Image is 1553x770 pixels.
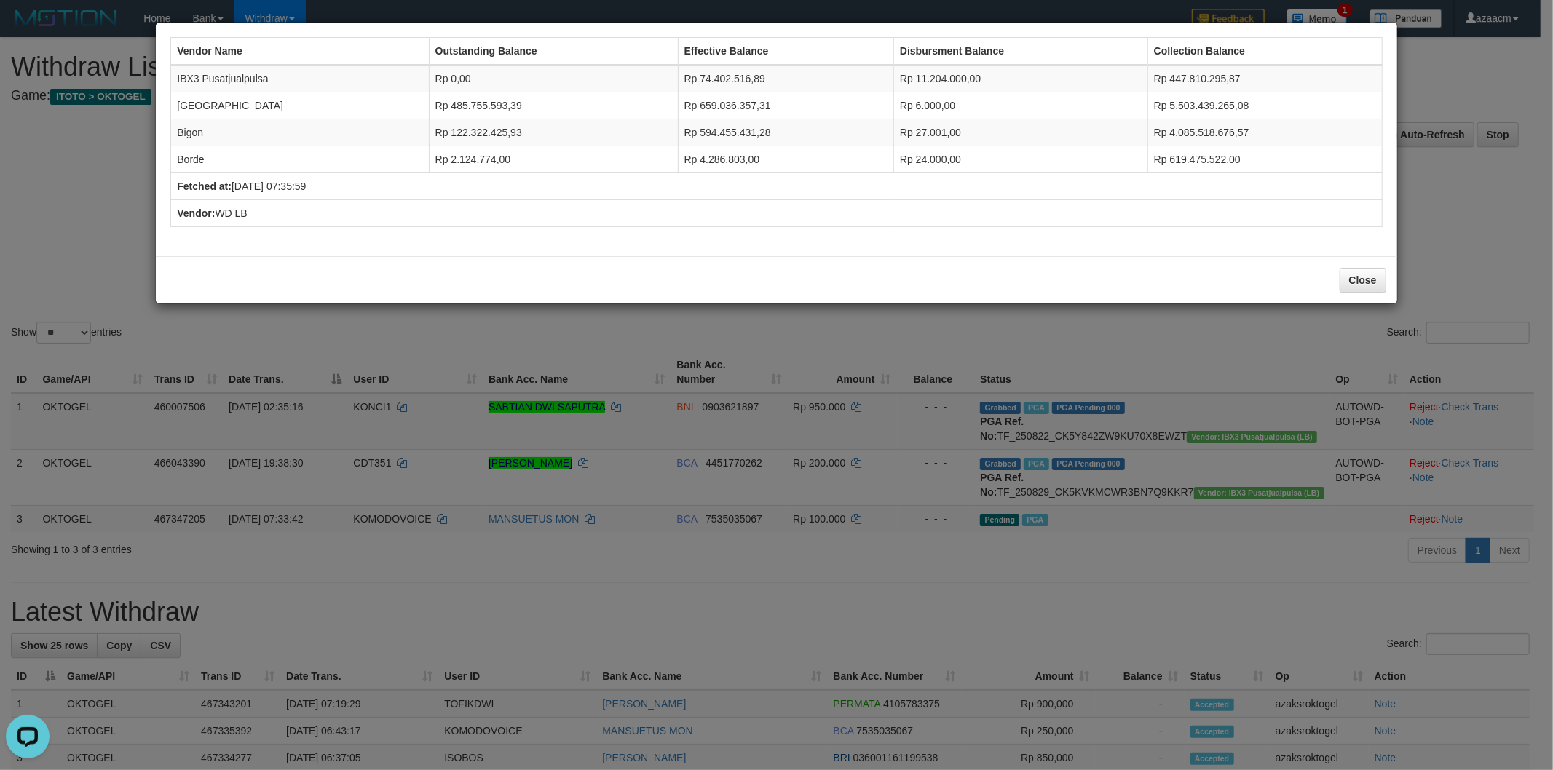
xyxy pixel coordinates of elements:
td: Rp 11.204.000,00 [894,65,1148,92]
td: Rp 485.755.593,39 [429,92,678,119]
td: [DATE] 07:35:59 [171,173,1382,200]
td: Rp 594.455.431,28 [678,119,893,146]
td: Rp 27.001,00 [894,119,1148,146]
button: Open LiveChat chat widget [6,6,50,49]
th: Disbursment Balance [894,38,1148,66]
th: Outstanding Balance [429,38,678,66]
b: Vendor: [177,207,215,219]
td: Rp 4.286.803,00 [678,146,893,173]
td: Rp 447.810.295,87 [1147,65,1382,92]
td: Rp 74.402.516,89 [678,65,893,92]
th: Vendor Name [171,38,429,66]
td: Borde [171,146,429,173]
td: WD LB [171,200,1382,227]
td: Rp 6.000,00 [894,92,1148,119]
td: Bigon [171,119,429,146]
td: Rp 24.000,00 [894,146,1148,173]
td: Rp 122.322.425,93 [429,119,678,146]
td: Rp 4.085.518.676,57 [1147,119,1382,146]
td: [GEOGRAPHIC_DATA] [171,92,429,119]
td: IBX3 Pusatjualpulsa [171,65,429,92]
td: Rp 619.475.522,00 [1147,146,1382,173]
td: Rp 0,00 [429,65,678,92]
button: Close [1340,268,1386,293]
td: Rp 5.503.439.265,08 [1147,92,1382,119]
th: Collection Balance [1147,38,1382,66]
b: Fetched at: [177,180,232,192]
td: Rp 659.036.357,31 [678,92,893,119]
td: Rp 2.124.774,00 [429,146,678,173]
th: Effective Balance [678,38,893,66]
